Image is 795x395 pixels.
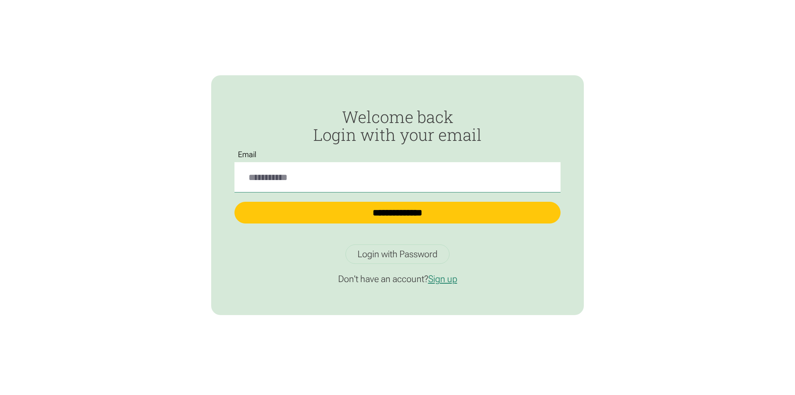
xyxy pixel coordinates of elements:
[428,274,457,284] a: Sign up
[234,273,561,285] p: Don't have an account?
[234,150,260,159] label: Email
[234,108,561,236] form: Passwordless Login
[234,108,561,144] h2: Welcome back Login with your email
[358,248,437,260] div: Login with Password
